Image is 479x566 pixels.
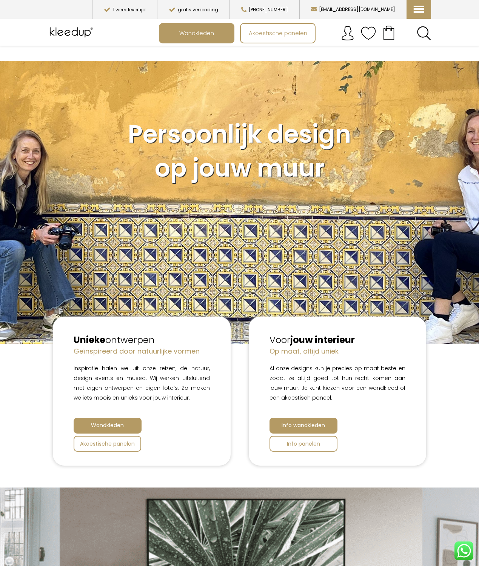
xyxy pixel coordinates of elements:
[155,151,325,185] span: op jouw muur
[245,26,311,40] span: Akoestische panelen
[175,26,218,40] span: Wandkleden
[270,334,406,346] h2: Voor
[270,346,406,356] h4: Op maat, altijd uniek
[128,117,351,151] span: Persoonlijk design
[241,24,315,43] a: Akoestische panelen
[160,24,234,43] a: Wandkleden
[159,23,437,43] nav: Main menu
[417,26,431,40] a: Search
[74,436,141,452] a: Akoestische panelen
[282,421,325,429] span: Info wandkleden
[376,23,402,42] a: Your cart
[270,436,337,452] a: Info panelen
[287,440,320,448] span: Info panelen
[340,26,355,41] img: account.svg
[361,26,376,41] img: verlanglijstje.svg
[80,440,135,448] span: Akoestische panelen
[74,334,210,346] h2: ontwerpen
[74,346,210,356] h4: Geïnspireerd door natuurlijke vormen
[270,418,337,434] a: Info wandkleden
[74,334,105,346] strong: Unieke
[48,23,97,42] img: Kleedup
[290,334,355,346] strong: jouw interieur
[91,421,124,429] span: Wandkleden
[74,418,142,434] a: Wandkleden
[74,363,210,403] p: Inspiratie halen we uit onze reizen, de natuur, design events en musea. Wij werken uitsluitend me...
[270,363,406,403] p: Al onze designs kun je precies op maat bestellen zodat ze altijd goed tot hun recht komen aan jou...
